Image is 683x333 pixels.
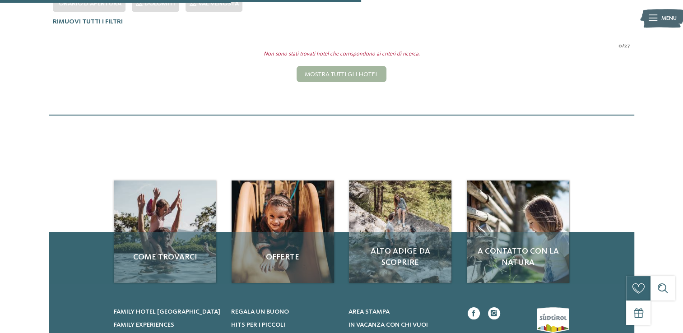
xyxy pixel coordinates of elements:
[232,180,334,283] img: Cercate un hotel per famiglie? Qui troverete solo i migliori!
[349,180,451,283] img: Cercate un hotel per famiglie? Qui troverete solo i migliori!
[231,307,338,316] a: Regala un buono
[348,320,455,329] a: In vacanza con chi vuoi
[232,180,334,283] a: Cercate un hotel per famiglie? Qui troverete solo i migliori! Offerte
[240,252,326,263] span: Offerte
[475,246,561,268] span: A contatto con la natura
[467,180,569,283] a: Cercate un hotel per famiglie? Qui troverete solo i migliori! A contatto con la natura
[53,18,123,25] span: Rimuovi tutti i filtri
[348,322,427,328] span: In vacanza con chi vuoi
[357,246,443,268] span: Alto Adige da scoprire
[198,0,238,7] span: Val Venosta
[624,42,630,50] span: 27
[467,180,569,283] img: Cercate un hotel per famiglie? Qui troverete solo i migliori!
[114,180,216,283] a: Cercate un hotel per famiglie? Qui troverete solo i migliori! Come trovarci
[114,322,174,328] span: Family experiences
[349,180,451,283] a: Cercate un hotel per famiglie? Qui troverete solo i migliori! Alto Adige da scoprire
[114,309,220,315] span: Family hotel [GEOGRAPHIC_DATA]
[348,307,455,316] a: Area stampa
[114,320,221,329] a: Family experiences
[231,320,338,329] a: Hits per i piccoli
[348,309,389,315] span: Area stampa
[297,66,386,82] div: Mostra tutti gli hotel
[622,42,624,50] span: /
[59,0,121,7] span: Orario d'apertura
[231,322,285,328] span: Hits per i piccoli
[144,0,175,7] span: Dolomiti
[114,180,216,283] img: Cercate un hotel per famiglie? Qui troverete solo i migliori!
[122,252,208,263] span: Come trovarci
[46,50,636,58] div: Non sono stati trovati hotel che corrispondono ai criteri di ricerca.
[618,42,622,50] span: 0
[231,309,289,315] span: Regala un buono
[114,307,221,316] a: Family hotel [GEOGRAPHIC_DATA]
